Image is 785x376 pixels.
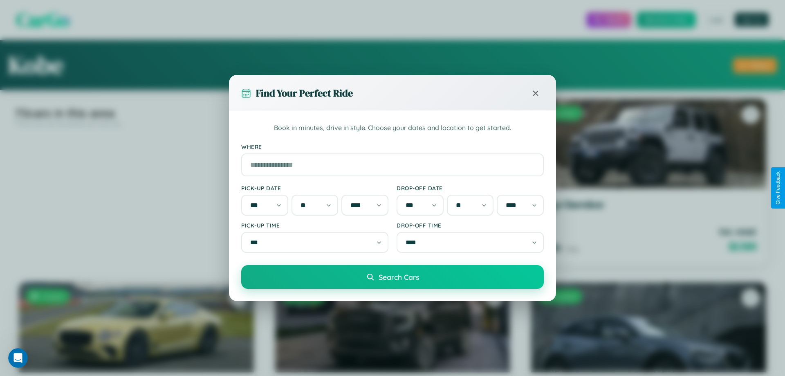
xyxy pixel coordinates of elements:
button: Search Cars [241,265,544,289]
h3: Find Your Perfect Ride [256,86,353,100]
p: Book in minutes, drive in style. Choose your dates and location to get started. [241,123,544,133]
label: Drop-off Time [397,222,544,229]
label: Where [241,143,544,150]
label: Drop-off Date [397,185,544,191]
label: Pick-up Date [241,185,388,191]
span: Search Cars [379,272,419,281]
label: Pick-up Time [241,222,388,229]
